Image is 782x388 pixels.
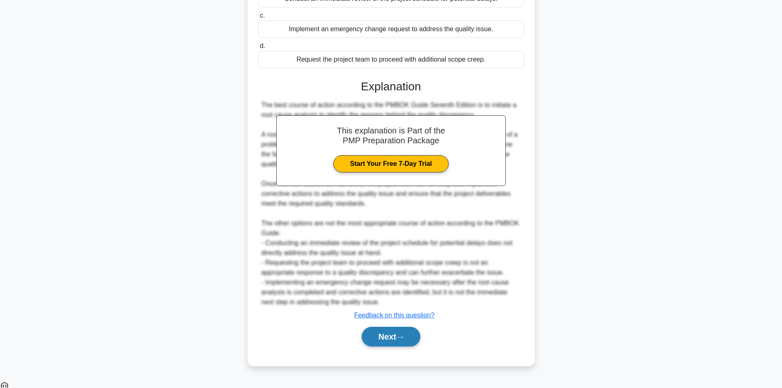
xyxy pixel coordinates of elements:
div: The best course of action according to the PMBOK Guide Seventh Edition is to initiate a root caus... [261,100,521,307]
a: Start Your Free 7-Day Trial [333,155,449,172]
div: Implement an emergency change request to address the quality issue. [258,21,524,38]
a: Feedback on this question? [354,312,435,319]
h3: Explanation [263,80,519,94]
button: Next [362,327,420,347]
span: c. [260,12,265,19]
span: d. [260,42,265,49]
div: Request the project team to proceed with additional scope creep. [258,51,524,68]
